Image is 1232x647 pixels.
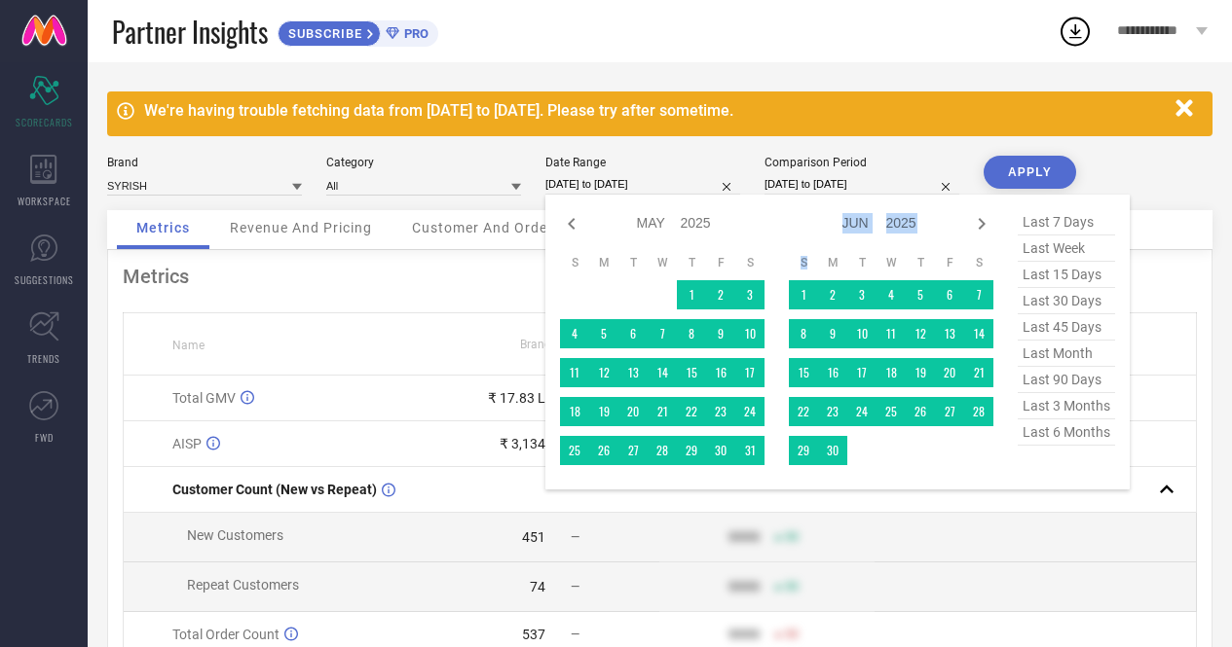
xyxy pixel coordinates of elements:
[618,255,648,270] th: Tuesday
[560,255,589,270] th: Sunday
[589,436,618,465] td: Mon May 26 2025
[728,627,760,642] div: 9999
[530,579,545,594] div: 74
[571,628,579,641] span: —
[571,530,579,544] span: —
[706,255,735,270] th: Friday
[522,529,545,545] div: 451
[520,338,584,351] span: Brand Value
[970,212,993,235] div: Next month
[964,280,993,309] td: Sat Jun 07 2025
[112,12,268,52] span: Partner Insights
[1018,367,1115,393] span: last 90 days
[789,397,818,426] td: Sun Jun 22 2025
[15,272,74,287] span: SUGGESTIONS
[488,390,545,406] div: ₹ 17.83 L
[877,319,906,348] td: Wed Jun 11 2025
[618,358,648,387] td: Tue May 13 2025
[964,397,993,426] td: Sat Jun 28 2025
[785,628,799,641] span: 50
[735,280,765,309] td: Sat May 03 2025
[560,358,589,387] td: Sun May 11 2025
[706,397,735,426] td: Fri May 23 2025
[906,358,935,387] td: Thu Jun 19 2025
[172,339,205,352] span: Name
[187,527,283,543] span: New Customers
[1018,393,1115,419] span: last 3 months
[877,358,906,387] td: Wed Jun 18 2025
[785,580,799,593] span: 50
[964,319,993,348] td: Sat Jun 14 2025
[906,255,935,270] th: Thursday
[589,319,618,348] td: Mon May 05 2025
[648,397,677,426] td: Wed May 21 2025
[735,255,765,270] th: Saturday
[545,156,740,169] div: Date Range
[735,319,765,348] td: Sat May 10 2025
[560,397,589,426] td: Sun May 18 2025
[935,255,964,270] th: Friday
[230,220,372,235] span: Revenue And Pricing
[964,255,993,270] th: Saturday
[618,397,648,426] td: Tue May 20 2025
[560,319,589,348] td: Sun May 04 2025
[818,397,847,426] td: Mon Jun 23 2025
[935,397,964,426] td: Fri Jun 27 2025
[278,16,438,47] a: SUBSCRIBEPRO
[1058,14,1093,49] div: Open download list
[984,156,1076,189] button: APPLY
[648,255,677,270] th: Wednesday
[648,436,677,465] td: Wed May 28 2025
[964,358,993,387] td: Sat Jun 21 2025
[728,529,760,545] div: 9999
[735,436,765,465] td: Sat May 31 2025
[107,156,302,169] div: Brand
[765,174,959,195] input: Select comparison period
[789,358,818,387] td: Sun Jun 15 2025
[789,319,818,348] td: Sun Jun 08 2025
[877,397,906,426] td: Wed Jun 25 2025
[706,319,735,348] td: Fri May 09 2025
[1018,341,1115,367] span: last month
[818,436,847,465] td: Mon Jun 30 2025
[136,220,190,235] span: Metrics
[500,436,545,451] div: ₹ 3,134
[818,358,847,387] td: Mon Jun 16 2025
[589,358,618,387] td: Mon May 12 2025
[935,280,964,309] td: Fri Jun 06 2025
[847,358,877,387] td: Tue Jun 17 2025
[677,319,706,348] td: Thu May 08 2025
[677,255,706,270] th: Thursday
[399,26,429,41] span: PRO
[935,358,964,387] td: Fri Jun 20 2025
[618,319,648,348] td: Tue May 06 2025
[545,174,740,195] input: Select date range
[1018,209,1115,235] span: last 7 days
[589,397,618,426] td: Mon May 19 2025
[560,212,583,235] div: Previous month
[648,319,677,348] td: Wed May 07 2025
[706,436,735,465] td: Fri May 30 2025
[818,319,847,348] td: Mon Jun 09 2025
[172,627,280,642] span: Total Order Count
[560,436,589,465] td: Sun May 25 2025
[279,26,367,41] span: SUBSCRIBE
[1018,314,1115,341] span: last 45 days
[522,627,545,642] div: 537
[735,358,765,387] td: Sat May 17 2025
[172,390,236,406] span: Total GMV
[677,358,706,387] td: Thu May 15 2025
[589,255,618,270] th: Monday
[677,436,706,465] td: Thu May 29 2025
[172,482,377,497] span: Customer Count (New vs Repeat)
[818,255,847,270] th: Monday
[648,358,677,387] td: Wed May 14 2025
[706,358,735,387] td: Fri May 16 2025
[1018,419,1115,446] span: last 6 months
[16,115,73,129] span: SCORECARDS
[847,280,877,309] td: Tue Jun 03 2025
[412,220,561,235] span: Customer And Orders
[35,430,54,445] span: FWD
[1018,288,1115,314] span: last 30 days
[906,319,935,348] td: Thu Jun 12 2025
